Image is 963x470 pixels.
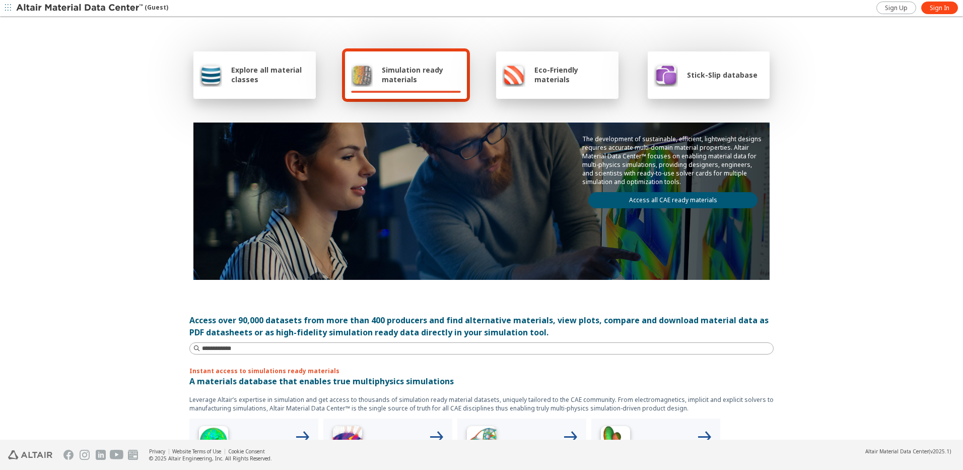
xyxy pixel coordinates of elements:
[582,135,764,186] p: The development of sustainable, efficient, lightweight designs requires accurate multi-domain mat...
[865,448,929,455] span: Altair Material Data Center
[921,2,958,14] a: Sign In
[189,395,774,413] p: Leverage Altair’s expertise in simulation and get access to thousands of simulation ready materia...
[193,423,234,463] img: High Frequency Icon
[595,423,636,463] img: Crash Analyses Icon
[461,423,502,463] img: Structural Analyses Icon
[930,4,949,12] span: Sign In
[351,63,373,87] img: Simulation ready materials
[502,63,525,87] img: Eco-Friendly materials
[199,63,222,87] img: Explore all material classes
[654,63,678,87] img: Stick-Slip database
[16,3,145,13] img: Altair Material Data Center
[189,314,774,338] div: Access over 90,000 datasets from more than 400 producers and find alternative materials, view plo...
[8,450,52,459] img: Altair Engineering
[382,65,461,84] span: Simulation ready materials
[149,455,272,462] div: © 2025 Altair Engineering, Inc. All Rights Reserved.
[228,448,265,455] a: Cookie Consent
[588,192,758,208] a: Access all CAE ready materials
[149,448,165,455] a: Privacy
[16,3,168,13] div: (Guest)
[172,448,221,455] a: Website Terms of Use
[189,367,774,375] p: Instant access to simulations ready materials
[885,4,908,12] span: Sign Up
[687,70,758,80] span: Stick-Slip database
[534,65,612,84] span: Eco-Friendly materials
[327,423,368,463] img: Low Frequency Icon
[231,65,310,84] span: Explore all material classes
[865,448,951,455] div: (v2025.1)
[189,375,774,387] p: A materials database that enables true multiphysics simulations
[876,2,916,14] a: Sign Up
